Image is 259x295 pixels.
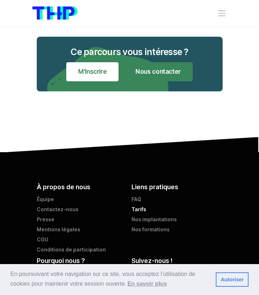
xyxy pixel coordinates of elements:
h5: Liens pratiques [131,182,223,192]
span: En poursuivant votre navigation sur ce site, vous acceptez l’utilisation de cookies pour mainteni... [10,270,210,289]
a: Nos formations [131,226,223,236]
a: dismiss cookie message [216,272,249,287]
a: Équipe [37,196,128,206]
button: Toggle navigation [217,9,227,18]
a: Contactez-nous [37,206,128,216]
a: Presse [37,216,128,226]
h5: Pourquoi nous ? [37,256,128,265]
a: FAQ [131,196,223,206]
a: M'inscrire [66,62,119,81]
a: Tarifs [131,206,223,216]
a: Nous contacter [124,62,192,81]
a: Nos implantations [131,216,223,226]
div: Ce parcours vous intéresse ? [71,47,188,57]
a: learn more about cookies [126,278,168,289]
a: Mentions légales [37,226,128,236]
img: logo [32,6,77,20]
h5: Suivez-nous ! [131,256,223,265]
a: Conditions de participation [37,246,128,256]
h5: À propos de nous [37,182,128,192]
a: CGU [37,236,128,246]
